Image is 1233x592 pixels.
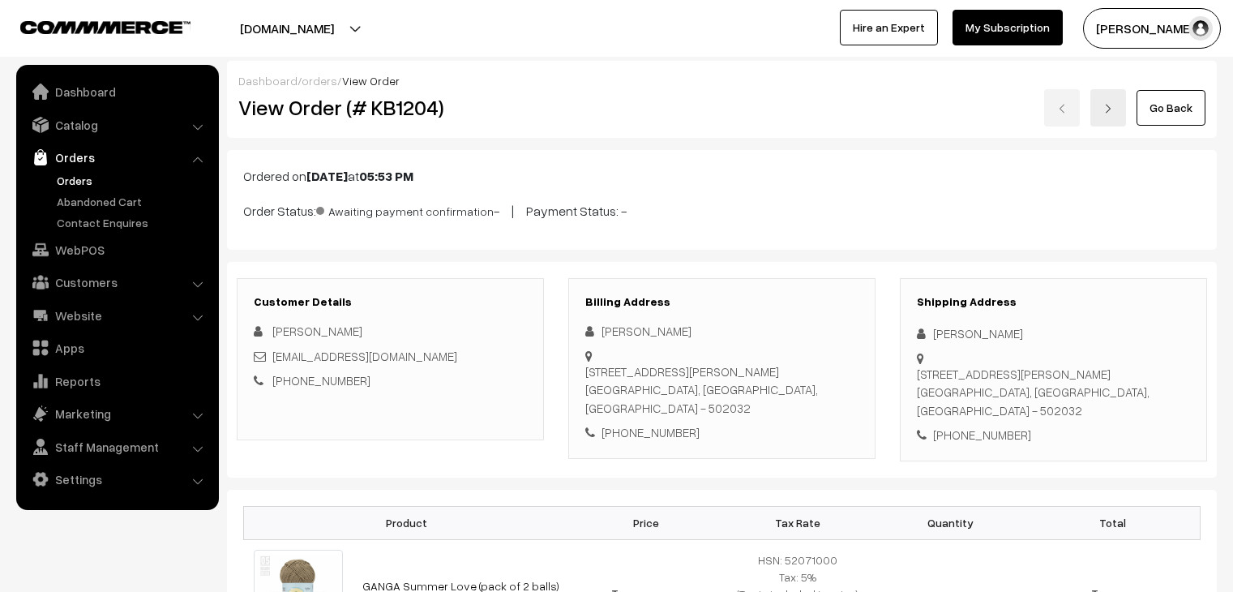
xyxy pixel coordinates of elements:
[272,349,457,363] a: [EMAIL_ADDRESS][DOMAIN_NAME]
[20,235,213,264] a: WebPOS
[20,465,213,494] a: Settings
[917,426,1190,444] div: [PHONE_NUMBER]
[272,373,370,388] a: [PHONE_NUMBER]
[306,168,348,184] b: [DATE]
[53,193,213,210] a: Abandoned Cart
[20,268,213,297] a: Customers
[20,77,213,106] a: Dashboard
[254,295,527,309] h3: Customer Details
[359,168,413,184] b: 05:53 PM
[1137,90,1205,126] a: Go Back
[917,295,1190,309] h3: Shipping Address
[570,506,722,539] th: Price
[20,301,213,330] a: Website
[585,362,858,418] div: [STREET_ADDRESS][PERSON_NAME] [GEOGRAPHIC_DATA], [GEOGRAPHIC_DATA], [GEOGRAPHIC_DATA] - 502032
[238,95,545,120] h2: View Order (# KB1204)
[244,506,570,539] th: Product
[585,295,858,309] h3: Billing Address
[1083,8,1221,49] button: [PERSON_NAME]…
[953,10,1063,45] a: My Subscription
[20,143,213,172] a: Orders
[585,423,858,442] div: [PHONE_NUMBER]
[183,8,391,49] button: [DOMAIN_NAME]
[1103,104,1113,114] img: right-arrow.png
[53,172,213,189] a: Orders
[316,199,494,220] span: Awaiting payment confirmation
[302,74,337,88] a: orders
[840,10,938,45] a: Hire an Expert
[1026,506,1201,539] th: Total
[342,74,400,88] span: View Order
[20,21,191,33] img: COMMMERCE
[20,110,213,139] a: Catalog
[585,322,858,341] div: [PERSON_NAME]
[20,333,213,362] a: Apps
[238,72,1205,89] div: / /
[53,214,213,231] a: Contact Enquires
[243,166,1201,186] p: Ordered on at
[917,324,1190,343] div: [PERSON_NAME]
[721,506,874,539] th: Tax Rate
[243,199,1201,221] p: Order Status: - | Payment Status: -
[20,432,213,461] a: Staff Management
[20,16,162,36] a: COMMMERCE
[20,367,213,396] a: Reports
[238,74,298,88] a: Dashboard
[272,324,362,338] span: [PERSON_NAME]
[1188,16,1213,41] img: user
[20,399,213,428] a: Marketing
[917,365,1190,420] div: [STREET_ADDRESS][PERSON_NAME] [GEOGRAPHIC_DATA], [GEOGRAPHIC_DATA], [GEOGRAPHIC_DATA] - 502032
[874,506,1026,539] th: Quantity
